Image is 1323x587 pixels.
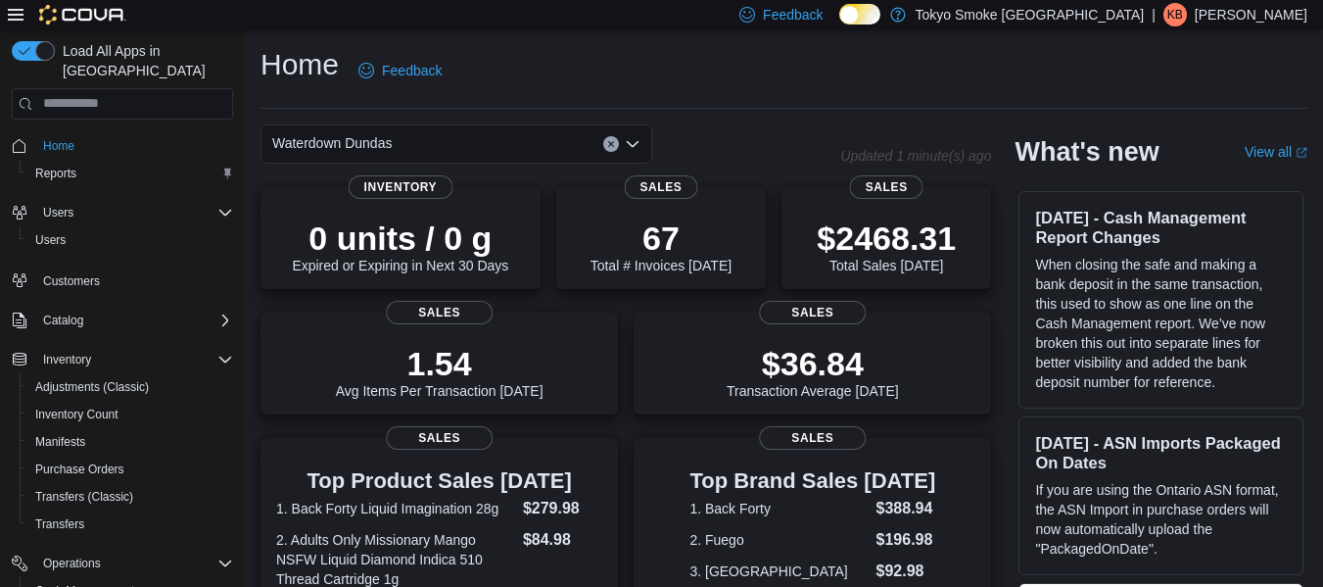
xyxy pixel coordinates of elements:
span: KB [1167,3,1183,26]
div: Expired or Expiring in Next 30 Days [292,219,508,273]
span: Users [27,228,233,252]
span: Inventory [349,175,453,199]
button: Customers [4,266,241,294]
span: Manifests [27,430,233,454]
dt: 1. Back Forty Liquid Imagination 28g [276,499,515,518]
button: Clear input [603,136,619,152]
h3: Top Product Sales [DATE] [276,469,602,493]
a: Inventory Count [27,403,126,426]
dd: $84.98 [523,528,602,552]
div: Total # Invoices [DATE] [591,219,732,273]
span: Inventory [43,352,91,367]
p: | [1152,3,1156,26]
button: Reports [20,160,241,187]
button: Transfers (Classic) [20,483,241,511]
button: Adjustments (Classic) [20,373,241,401]
a: Purchase Orders [27,458,132,481]
a: Transfers (Classic) [27,485,141,509]
span: Inventory [35,348,233,371]
dd: $279.98 [523,497,602,520]
span: Reports [27,162,233,185]
p: If you are using the Ontario ASN format, the ASN Import in purchase orders will now automatically... [1035,480,1287,559]
a: Transfers [27,513,92,536]
div: Kyle Bell [1163,3,1187,26]
span: Transfers (Classic) [35,489,133,505]
p: [PERSON_NAME] [1195,3,1307,26]
a: Users [27,228,73,252]
span: Sales [624,175,697,199]
svg: External link [1296,147,1307,159]
dd: $92.98 [876,560,936,583]
span: Purchase Orders [27,458,233,481]
button: Inventory [35,348,99,371]
a: View allExternal link [1245,144,1307,160]
a: Manifests [27,430,93,454]
div: Transaction Average [DATE] [727,344,899,399]
button: Home [4,131,241,160]
button: Users [4,199,241,226]
span: Users [43,205,73,220]
span: Load All Apps in [GEOGRAPHIC_DATA] [55,41,233,80]
input: Dark Mode [839,4,880,24]
span: Reports [35,166,76,181]
button: Inventory Count [20,401,241,428]
p: $36.84 [727,344,899,383]
dd: $388.94 [876,497,936,520]
button: Operations [4,550,241,577]
dt: 2. Fuego [689,530,868,550]
dd: $196.98 [876,528,936,552]
span: Sales [759,426,867,450]
span: Inventory Count [35,407,118,422]
span: Operations [43,556,101,571]
a: Feedback [351,51,449,90]
a: Adjustments (Classic) [27,375,157,399]
dt: 1. Back Forty [689,499,868,518]
p: 67 [591,219,732,258]
span: Sales [386,301,494,324]
span: Operations [35,552,233,575]
span: Users [35,232,66,248]
span: Adjustments (Classic) [35,379,149,395]
span: Sales [850,175,923,199]
span: Transfers [35,516,84,532]
img: Cova [39,5,126,24]
span: Feedback [763,5,823,24]
button: Purchase Orders [20,456,241,483]
h2: What's new [1015,136,1158,168]
span: Dark Mode [839,24,840,25]
span: Inventory Count [27,403,233,426]
p: When closing the safe and making a bank deposit in the same transaction, this used to show as one... [1035,255,1287,392]
span: Transfers (Classic) [27,485,233,509]
span: Transfers [27,513,233,536]
span: Purchase Orders [35,462,124,477]
a: Customers [35,269,108,293]
button: Catalog [4,307,241,334]
p: Tokyo Smoke [GEOGRAPHIC_DATA] [916,3,1145,26]
p: Updated 1 minute(s) ago [840,148,991,164]
span: Users [35,201,233,224]
span: Adjustments (Classic) [27,375,233,399]
span: Sales [386,426,494,450]
button: Users [35,201,81,224]
span: Sales [759,301,867,324]
a: Home [35,134,82,158]
p: 0 units / 0 g [292,219,508,258]
div: Avg Items Per Transaction [DATE] [336,344,543,399]
div: Total Sales [DATE] [817,219,956,273]
span: Home [43,138,74,154]
span: Feedback [382,61,442,80]
button: Open list of options [625,136,640,152]
button: Transfers [20,511,241,538]
span: Catalog [43,313,83,328]
button: Users [20,226,241,254]
span: Home [35,133,233,158]
p: $2468.31 [817,219,956,258]
span: Manifests [35,434,85,450]
button: Manifests [20,428,241,456]
button: Operations [35,552,109,575]
p: 1.54 [336,344,543,383]
span: Waterdown Dundas [272,131,392,155]
h1: Home [260,45,339,84]
h3: Top Brand Sales [DATE] [689,469,935,493]
h3: [DATE] - ASN Imports Packaged On Dates [1035,433,1287,472]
